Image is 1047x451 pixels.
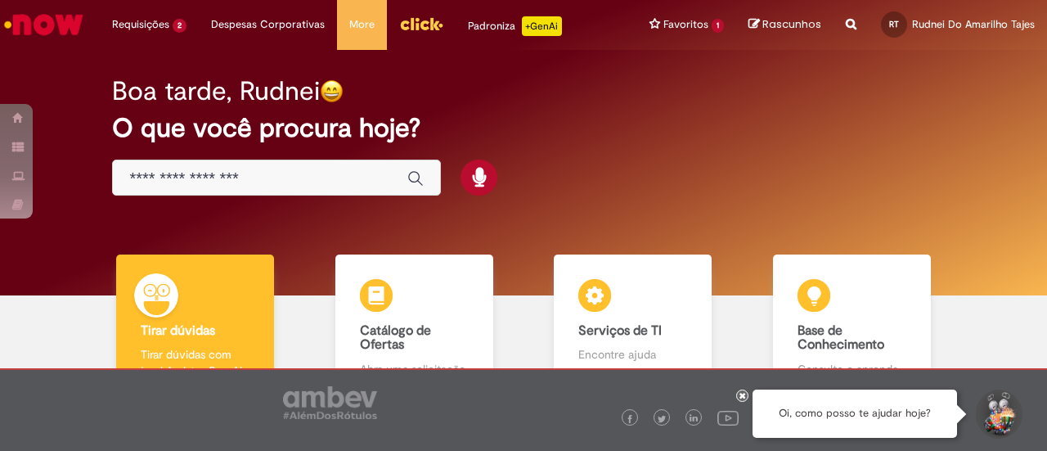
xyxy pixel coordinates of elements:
[743,255,962,396] a: Base de Conhecimento Consulte e aprenda
[762,16,821,32] span: Rascunhos
[578,322,662,339] b: Serviços de TI
[283,386,377,419] img: logo_footer_ambev_rotulo_gray.png
[712,19,724,33] span: 1
[748,17,821,33] a: Rascunhos
[360,361,469,377] p: Abra uma solicitação
[912,17,1035,31] span: Rudnei Do Amarilho Tajes
[360,322,431,354] b: Catálogo de Ofertas
[690,414,698,424] img: logo_footer_linkedin.png
[889,19,899,29] span: RT
[798,322,884,354] b: Base de Conhecimento
[798,361,906,377] p: Consulte e aprenda
[2,8,86,41] img: ServiceNow
[522,16,562,36] p: +GenAi
[112,77,320,106] h2: Boa tarde, Rudnei
[141,346,249,379] p: Tirar dúvidas com Lupi Assist e Gen Ai
[578,346,687,363] p: Encontre ajuda
[112,16,169,33] span: Requisições
[305,255,524,396] a: Catálogo de Ofertas Abra uma solicitação
[211,16,325,33] span: Despesas Corporativas
[973,390,1022,439] button: Iniciar Conversa de Suporte
[626,415,634,423] img: logo_footer_facebook.png
[663,16,708,33] span: Favoritos
[658,415,666,423] img: logo_footer_twitter.png
[349,16,375,33] span: More
[173,19,186,33] span: 2
[141,322,215,339] b: Tirar dúvidas
[86,255,305,396] a: Tirar dúvidas Tirar dúvidas com Lupi Assist e Gen Ai
[320,79,344,103] img: happy-face.png
[399,11,443,36] img: click_logo_yellow_360x200.png
[753,390,957,438] div: Oi, como posso te ajudar hoje?
[523,255,743,396] a: Serviços de TI Encontre ajuda
[717,407,739,428] img: logo_footer_youtube.png
[112,114,934,142] h2: O que você procura hoje?
[468,16,562,36] div: Padroniza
